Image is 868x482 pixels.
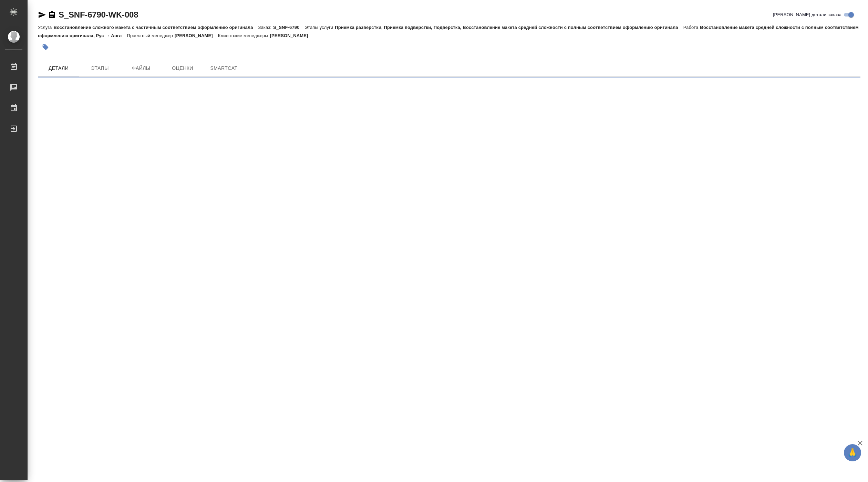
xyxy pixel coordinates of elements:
[125,64,158,73] span: Файлы
[38,11,46,19] button: Скопировать ссылку для ЯМессенджера
[53,25,258,30] p: Восстановление сложного макета с частичным соответствием оформлению оригинала
[207,64,240,73] span: SmartCat
[175,33,218,38] p: [PERSON_NAME]
[166,64,199,73] span: Оценки
[270,33,313,38] p: [PERSON_NAME]
[218,33,270,38] p: Клиентские менеджеры
[38,25,53,30] p: Услуга
[127,33,175,38] p: Проектный менеджер
[83,64,116,73] span: Этапы
[38,40,53,55] button: Добавить тэг
[273,25,305,30] p: S_SNF-6790
[844,444,861,461] button: 🙏
[48,11,56,19] button: Скопировать ссылку
[847,446,858,460] span: 🙏
[258,25,273,30] p: Заказ:
[305,25,335,30] p: Этапы услуги
[773,11,841,18] span: [PERSON_NAME] детали заказа
[683,25,700,30] p: Работа
[42,64,75,73] span: Детали
[59,10,138,19] a: S_SNF-6790-WK-008
[335,25,683,30] p: Приемка разверстки, Приемка подверстки, Подверстка, Восстановление макета средней сложности с пол...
